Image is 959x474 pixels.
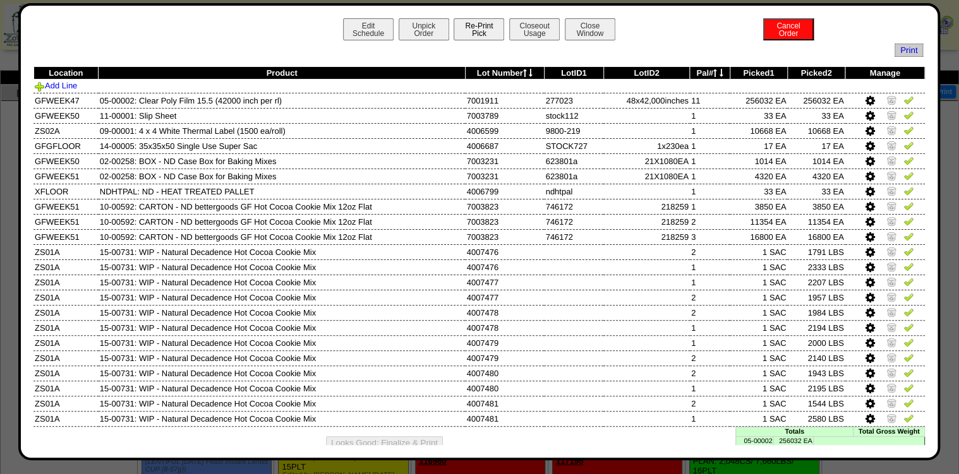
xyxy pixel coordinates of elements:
img: Zero Item and Verify [886,186,896,196]
button: Looks Good: Finalize & Print [326,436,443,449]
th: Manage [845,67,925,80]
td: GFWEEK51 [33,229,99,244]
td: 1x230ea [603,138,690,153]
img: Verify Pick [903,140,914,150]
td: 1 SAC [730,335,787,350]
img: Zero Item and Verify [886,276,896,287]
th: Picked1 [730,67,787,80]
td: ZS01A [33,320,99,335]
td: 1 SAC [730,305,787,320]
td: 1 [690,335,730,350]
td: 4007479 [465,335,544,350]
td: stock112 [544,108,603,123]
td: 256032 EA [730,93,787,108]
td: 2195 LBS [787,381,845,396]
td: 2 [690,305,730,320]
td: 7003823 [465,214,544,229]
td: 746172 [544,229,603,244]
td: 746172 [544,214,603,229]
td: 10-00592: CARTON - ND bettergoods GF Hot Cocoa Cookie Mix 12oz Flat [99,214,466,229]
button: CloseoutUsage [509,18,560,40]
td: ZS01A [33,365,99,381]
img: Verify Pick [903,398,914,408]
td: 2194 LBS [787,320,845,335]
img: Zero Item and Verify [886,261,896,271]
img: Verify Pick [903,125,914,135]
td: 1 [690,199,730,214]
td: 1 SAC [730,381,787,396]
td: GFWEEK47 [33,93,99,108]
td: 16800 EA [787,229,845,244]
button: CloseWindow [565,18,615,40]
td: 1014 EA [787,153,845,169]
button: UnpickOrder [399,18,449,40]
td: GFWEEK50 [33,108,99,123]
img: Zero Item and Verify [886,110,896,120]
td: 4007478 [465,320,544,335]
td: 15-00731: WIP - Natural Decadence Hot Cocoa Cookie Mix [99,275,466,290]
td: 02-00258: BOX - ND Case Box for Baking Mixes [99,169,466,184]
td: 15-00731: WIP - Natural Decadence Hot Cocoa Cookie Mix [99,381,466,396]
th: Location [33,67,99,80]
td: 05-00002: Clear Poly Film 15.5 (42000 inch per rl) [99,93,466,108]
td: 11354 EA [730,214,787,229]
img: Zero Item and Verify [886,398,896,408]
td: 2580 LBS [787,411,845,426]
img: Zero Item and Verify [886,155,896,165]
td: 05-00002 [736,436,773,446]
td: ZS01A [33,275,99,290]
td: ZS01A [33,335,99,350]
td: 1 [690,275,730,290]
img: Zero Item and Verify [886,337,896,347]
td: 623801a [544,169,603,184]
img: Verify Pick [903,382,914,393]
th: LotID2 [603,67,690,80]
td: 4006687 [465,138,544,153]
td: ZS01A [33,290,99,305]
td: 1 SAC [730,275,787,290]
img: Verify Pick [903,95,914,105]
td: ZS01A [33,381,99,396]
td: ZS01A [33,411,99,426]
td: 3850 EA [787,199,845,214]
td: 2 [690,214,730,229]
td: 15-00731: WIP - Natural Decadence Hot Cocoa Cookie Mix [99,320,466,335]
td: 7003789 [465,108,544,123]
td: 16800 EA [730,229,787,244]
img: Verify Pick [903,216,914,226]
td: 1 SAC [730,411,787,426]
img: Verify Pick [903,352,914,362]
td: 2207 LBS [787,275,845,290]
a: Print [895,44,923,57]
td: 15-00731: WIP - Natural Decadence Hot Cocoa Cookie Mix [99,411,466,426]
img: Zero Item and Verify [886,201,896,211]
td: 21X1080EA [603,153,690,169]
td: 15-00731: WIP - Natural Decadence Hot Cocoa Cookie Mix [99,365,466,381]
img: Zero Item and Verify [886,170,896,181]
img: Verify Pick [903,110,914,120]
img: Verify Pick [903,201,914,211]
td: 1 [690,138,730,153]
td: 9800-219 [544,123,603,138]
td: 1 [690,169,730,184]
td: 11 [690,93,730,108]
td: 2000 LBS [787,335,845,350]
td: 3850 EA [730,199,787,214]
td: NDHTPAL: ND - HEAT TREATED PALLET [99,184,466,199]
td: 15-00731: WIP - Natural Decadence Hot Cocoa Cookie Mix [99,259,466,275]
td: 1 [690,411,730,426]
td: 10668 EA [787,123,845,138]
td: 10-00592: CARTON - ND bettergoods GF Hot Cocoa Cookie Mix 12oz Flat [99,229,466,244]
button: EditSchedule [343,18,394,40]
td: 7003823 [465,199,544,214]
th: LotID1 [544,67,603,80]
td: GFWEEK50 [33,153,99,169]
td: 15-00731: WIP - Natural Decadence Hot Cocoa Cookie Mix [99,335,466,350]
td: 1 [690,320,730,335]
img: Verify Pick [903,276,914,287]
td: 17 EA [787,138,845,153]
td: 33 EA [730,184,787,199]
td: 2 [690,290,730,305]
td: 15-00731: WIP - Natural Decadence Hot Cocoa Cookie Mix [99,350,466,365]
